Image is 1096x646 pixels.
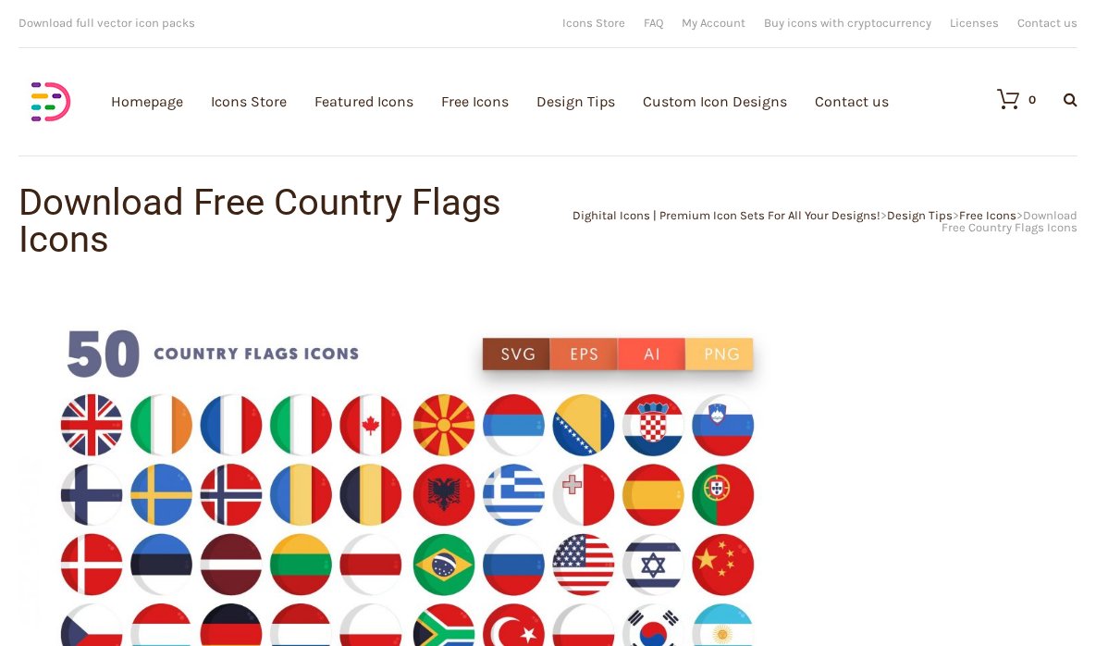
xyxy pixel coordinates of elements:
[1028,93,1036,106] div: 0
[644,17,663,29] a: FAQ
[887,208,953,222] a: Design Tips
[764,17,931,29] a: Buy icons with cryptocurrency
[979,88,1036,110] a: 0
[959,208,1016,222] a: Free Icons
[950,17,999,29] a: Licenses
[1017,17,1078,29] a: Contact us
[562,17,625,29] a: Icons Store
[18,184,548,258] h1: Download Free Country Flags Icons
[18,16,195,30] span: Download full vector icon packs
[682,17,745,29] a: My Account
[573,208,880,222] a: Dighital Icons | Premium Icon Sets For All Your Designs!
[942,208,1078,234] span: Download Free Country Flags Icons
[548,209,1078,233] div: > > >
